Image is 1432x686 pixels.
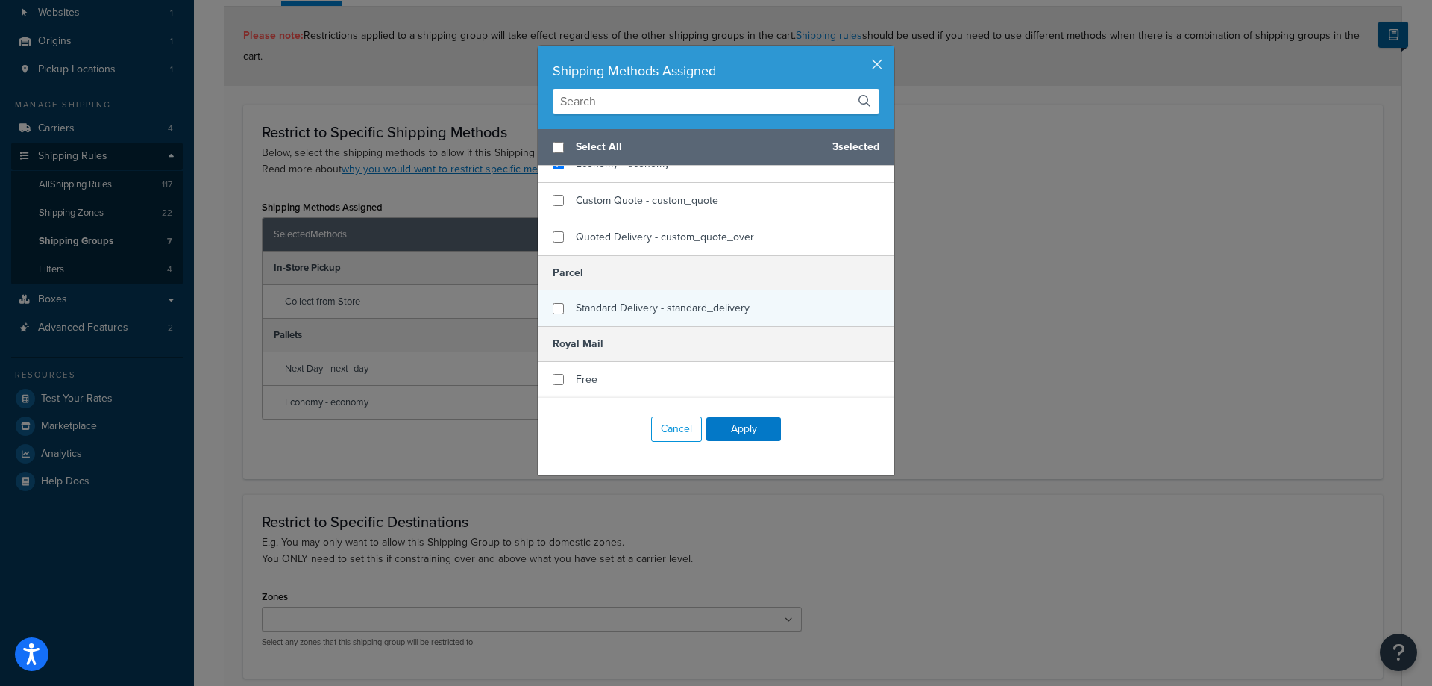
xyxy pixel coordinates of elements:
h5: Royal Mail [538,326,894,361]
div: 3 selected [538,129,894,166]
input: Search [553,89,879,114]
span: Quoted Delivery - custom_quote_over [576,229,754,245]
span: Select All [576,137,820,158]
span: Economy - economy [576,156,670,172]
div: Shipping Methods Assigned [553,60,879,81]
span: Standard Delivery - standard_delivery [576,300,750,316]
button: Apply [706,417,781,441]
span: Free [576,372,597,387]
h5: Parcel [538,255,894,290]
span: Custom Quote - custom_quote [576,193,718,208]
button: Cancel [651,417,702,442]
